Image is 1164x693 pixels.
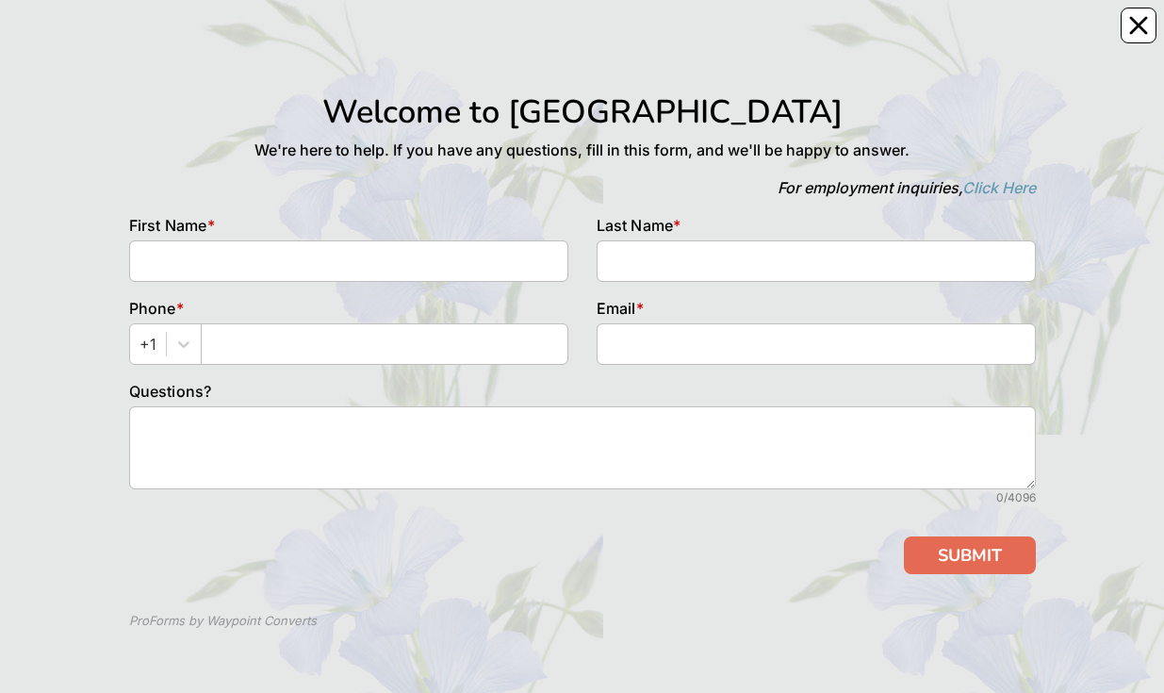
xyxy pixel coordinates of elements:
p: We're here to help. If you have any questions, fill in this form, and we'll be happy to answer. [129,139,1036,161]
button: Close [1121,8,1156,43]
span: Phone [129,299,176,318]
span: Questions? [129,382,212,401]
p: For employment inquiries, [129,176,1036,199]
h1: Welcome to [GEOGRAPHIC_DATA] [129,92,1036,131]
span: First Name [129,216,207,235]
button: SUBMIT [904,536,1036,574]
div: ProForms by Waypoint Converts [129,612,317,631]
span: Last Name [597,216,674,235]
a: Click Here [962,178,1036,197]
span: Email [597,299,636,318]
